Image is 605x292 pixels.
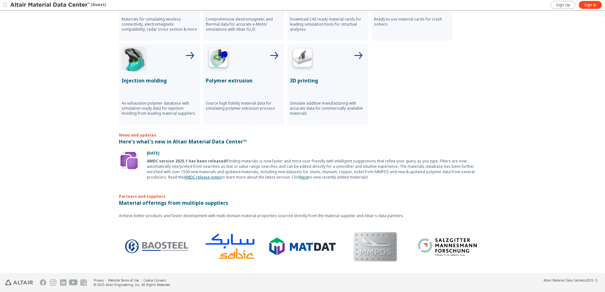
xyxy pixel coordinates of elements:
p: An exhaustive polymer database with simulation ready data for injection molding from leading mate... [122,101,197,116]
img: Logo - MatDat [269,238,336,255]
img: Update Icon Software [119,150,139,171]
span: Sign Up [556,3,570,8]
p: Here's what's new in Altair Material Data Center™ [119,138,486,145]
p: Polymer extrusion [206,77,282,84]
a: AMDC release notes [184,174,221,180]
button: Polymer Extrusion IconPolymer extrusionSource high fidelity material data for simulating polymer ... [203,44,284,125]
img: Altair Engineering [5,280,33,285]
p: Achieve better products and faster development with multi-domain material properties sourced dire... [119,213,486,218]
p: Comprehensive electromagnetic and thermal data for accurate e-Motor simulations with Altair FLUX [206,17,282,32]
p: Injection molding [122,77,197,84]
span: Altair Material Data Center [544,278,583,283]
a: Privacy [94,278,104,283]
p: 3D printing [290,77,366,84]
p: [DATE] [147,150,486,156]
button: Injection Molding IconInjection moldingAn exhaustive polymer database with simulation ready data ... [119,44,200,125]
p: Partners and suppliers [119,184,486,199]
div: © 2025 Altair Engineering, Inc. All Rights Reserved. [94,283,171,287]
div: Finding materials is now faster and more user friendly with intelligent suggestions that refine y... [147,158,486,180]
img: MMPDS Logo [342,224,409,269]
img: 3D Printing Icon [290,46,315,72]
div: (Guest) [10,2,106,8]
div: (v2025.1) [544,278,597,283]
a: Cookie Consent [143,278,166,283]
img: Logo - Salzgitter [415,234,481,259]
a: here [300,174,308,180]
img: Logo - Sabic [196,225,263,267]
p: Simulate additive manufacturing with accurate data for commercially available materials [290,101,366,116]
a: Sign In [579,1,602,9]
button: 3D Printing Icon3D printingSimulate additive manufacturing with accurate data for commercially av... [287,44,368,125]
a: Website Terms of Use [108,278,139,283]
p: News and updates [119,132,486,138]
img: Injection Molding Icon [122,46,147,72]
p: Material offerings from multiple suppliers [119,199,486,207]
img: Polymer Extrusion Icon [206,46,231,72]
p: Download CAE ready material cards for leading simulation tools for structual analyses [290,17,366,32]
img: Logo - BaoSteel [124,239,190,254]
p: Source high fidelity material data for simulating polymer extrusion process [206,101,282,111]
span: Sign In [584,3,596,8]
p: Ready to use material cards for crash solvers [374,17,450,27]
b: AMDC version 2025.1 has been released! [147,158,227,164]
p: Materials for simulating wireless connectivity, electromagnetic compatibility, radar cross sectio... [122,17,197,32]
img: Altair Material Data Center [10,2,91,8]
a: Sign Up [551,1,576,9]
